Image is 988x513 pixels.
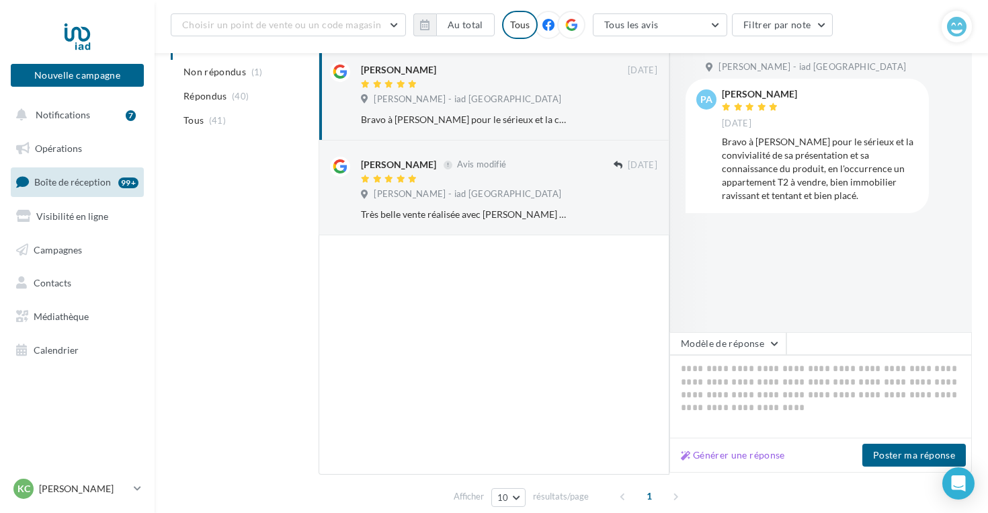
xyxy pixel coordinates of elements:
div: [PERSON_NAME] [361,63,436,77]
span: Calendrier [34,344,79,356]
span: 1 [639,485,660,507]
button: Notifications 7 [8,101,141,129]
div: Très belle vente réalisée avec [PERSON_NAME] à l écoute et disponible Je recommande [361,208,570,221]
span: (1) [251,67,263,77]
span: Visibilité en ligne [36,210,108,222]
p: [PERSON_NAME] [39,482,128,496]
a: Calendrier [8,336,147,364]
button: Modèle de réponse [669,332,786,355]
button: Au total [436,13,495,36]
button: Choisir un point de vente ou un code magasin [171,13,406,36]
span: Notifications [36,109,90,120]
a: Visibilité en ligne [8,202,147,231]
div: [PERSON_NAME] [722,89,797,99]
span: Contacts [34,277,71,288]
span: [DATE] [628,65,657,77]
button: Poster ma réponse [862,444,966,467]
div: Open Intercom Messenger [942,467,975,500]
span: Avis modifié [457,159,506,170]
a: Campagnes [8,236,147,264]
span: Campagnes [34,243,82,255]
span: (40) [232,91,249,102]
span: [DATE] [722,118,751,130]
button: 10 [491,488,526,507]
button: Au total [413,13,495,36]
a: Boîte de réception99+ [8,167,147,196]
span: Choisir un point de vente ou un code magasin [182,19,381,30]
div: Tous [502,11,538,39]
span: [PERSON_NAME] - iad [GEOGRAPHIC_DATA] [718,61,906,73]
button: Générer une réponse [675,447,790,463]
div: Bravo à [PERSON_NAME] pour le sérieux et la convivialité de sa présentation et sa connaissance du... [361,113,570,126]
span: Boîte de réception [34,176,111,188]
div: 99+ [118,177,138,188]
span: Répondus [183,89,227,103]
a: Médiathèque [8,303,147,331]
span: pa [700,93,712,106]
span: [PERSON_NAME] - iad [GEOGRAPHIC_DATA] [374,93,561,106]
span: Médiathèque [34,311,89,322]
span: Afficher [454,490,484,503]
div: Bravo à [PERSON_NAME] pour le sérieux et la convivialité de sa présentation et sa connaissance du... [722,135,918,202]
span: [PERSON_NAME] - iad [GEOGRAPHIC_DATA] [374,188,561,200]
span: Tous [183,114,204,127]
button: Nouvelle campagne [11,64,144,87]
span: 10 [497,492,509,503]
button: Tous les avis [593,13,727,36]
span: [DATE] [628,159,657,171]
div: 7 [126,110,136,121]
a: Opérations [8,134,147,163]
span: Opérations [35,143,82,154]
span: Non répondus [183,65,246,79]
div: [PERSON_NAME] [361,158,436,171]
span: (41) [209,115,226,126]
a: Contacts [8,269,147,297]
a: KC [PERSON_NAME] [11,476,144,502]
span: KC [17,482,30,496]
span: Tous les avis [604,19,659,30]
button: Filtrer par note [732,13,833,36]
span: résultats/page [533,490,589,503]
